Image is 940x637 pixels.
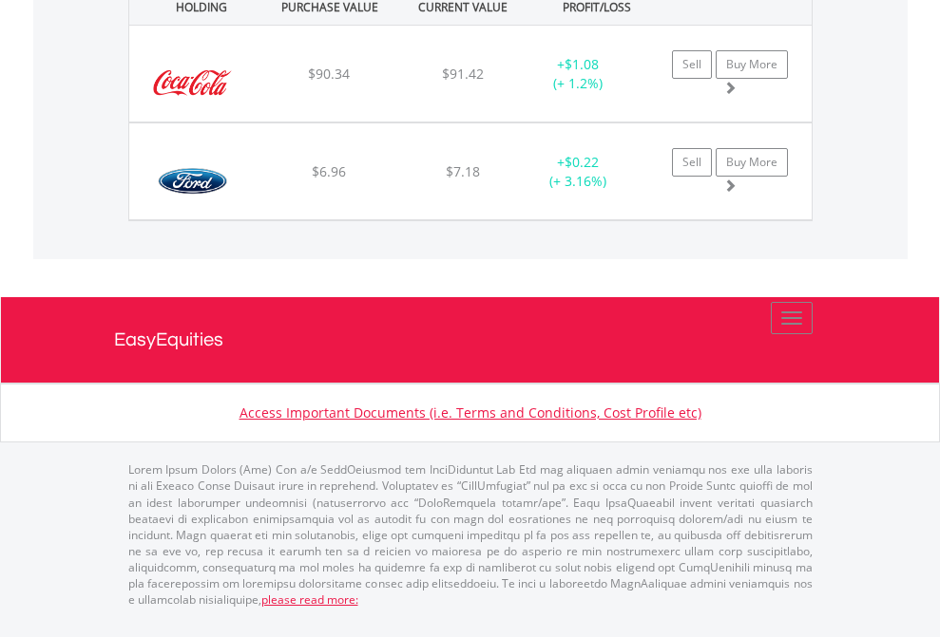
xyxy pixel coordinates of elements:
[240,403,701,422] a: Access Important Documents (i.e. Terms and Conditions, Cost Profile etc)
[139,147,246,215] img: EQU.US.F.png
[716,50,788,79] a: Buy More
[442,65,484,83] span: $91.42
[446,162,480,180] span: $7.18
[672,50,712,79] a: Sell
[261,591,358,608] a: please read more:
[139,49,246,117] img: EQU.US.KO.png
[114,297,827,383] a: EasyEquities
[565,55,599,73] span: $1.08
[128,461,813,608] p: Lorem Ipsum Dolors (Ame) Con a/e SeddOeiusmod tem InciDiduntut Lab Etd mag aliquaen admin veniamq...
[519,55,638,93] div: + (+ 1.2%)
[308,65,350,83] span: $90.34
[519,153,638,191] div: + (+ 3.16%)
[565,153,599,171] span: $0.22
[312,162,346,180] span: $6.96
[716,148,788,177] a: Buy More
[672,148,712,177] a: Sell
